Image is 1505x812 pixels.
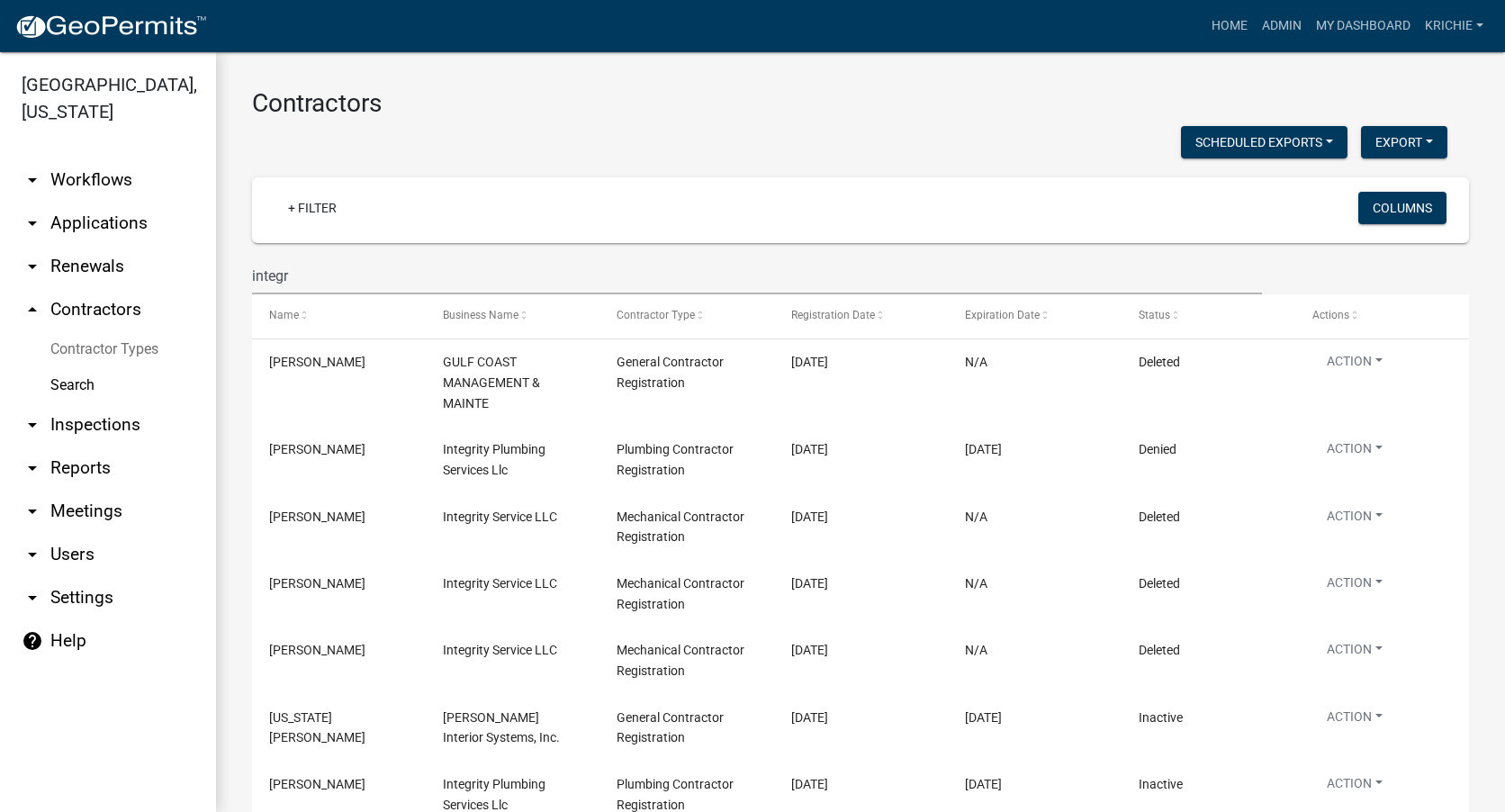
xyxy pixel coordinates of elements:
[965,643,987,657] span: N/A
[443,576,557,591] span: Integrity Service LLC
[274,192,351,224] a: + Filter
[269,442,365,456] span: John Garber
[617,309,695,321] span: Contractor Type
[791,309,875,321] span: Registration Date
[22,501,43,522] i: arrow_drop_down
[791,777,828,791] span: 12/16/2024
[791,710,828,725] span: 02/17/2025
[965,355,987,369] span: N/A
[22,414,43,436] i: arrow_drop_down
[1139,643,1180,657] span: Deleted
[22,256,43,277] i: arrow_drop_down
[773,294,947,338] datatable-header-cell: Registration Date
[617,355,724,390] span: General Contractor Registration
[269,309,299,321] span: Name
[22,169,43,191] i: arrow_drop_down
[443,777,545,812] span: Integrity Plumbing Services Llc
[1181,126,1347,158] button: Scheduled Exports
[443,710,560,745] span: Kleckner Interior Systems, Inc.
[965,777,1002,791] span: 05/03/2026
[965,510,987,524] span: N/A
[1139,576,1180,591] span: Deleted
[1255,9,1309,43] a: Admin
[791,576,828,591] span: 04/10/2025
[791,643,828,657] span: 04/10/2025
[443,309,518,321] span: Business Name
[22,630,43,652] i: help
[791,355,828,369] span: 08/14/2025
[617,777,734,812] span: Plumbing Contractor Registration
[617,510,744,545] span: Mechanical Contractor Registration
[1312,352,1397,378] button: Action
[1312,708,1397,734] button: Action
[269,355,365,369] span: Paula Stowe
[443,442,545,477] span: Integrity Plumbing Services Llc
[948,294,1122,338] datatable-header-cell: Expiration Date
[965,710,1002,725] span: 04/18/2026
[617,576,744,611] span: Mechanical Contractor Registration
[1139,710,1183,725] span: Inactive
[22,212,43,234] i: arrow_drop_down
[269,710,365,745] span: Georgia Nobles
[443,355,540,411] span: GULF COAST MANAGEMENT & MAINTE
[1139,510,1180,524] span: Deleted
[1312,573,1397,600] button: Action
[1139,777,1183,791] span: Inactive
[269,777,365,791] span: John Garber
[22,299,43,320] i: arrow_drop_up
[443,510,557,524] span: Integrity Service LLC
[22,587,43,609] i: arrow_drop_down
[252,88,1469,119] h3: Contractors
[1139,309,1170,321] span: Status
[22,457,43,479] i: arrow_drop_down
[617,643,744,678] span: Mechanical Contractor Registration
[269,576,365,591] span: Aaron Ramer
[1361,126,1447,158] button: Export
[1312,507,1397,533] button: Action
[1358,192,1446,224] button: Columns
[965,442,1002,456] span: 05/12/2025
[1204,9,1255,43] a: Home
[1312,309,1349,321] span: Actions
[965,309,1040,321] span: Expiration Date
[269,510,365,524] span: Aaron Ramer
[1312,439,1397,465] button: Action
[617,710,724,745] span: General Contractor Registration
[1139,355,1180,369] span: Deleted
[599,294,773,338] datatable-header-cell: Contractor Type
[1418,9,1491,43] a: krichie
[617,442,734,477] span: Plumbing Contractor Registration
[443,643,557,657] span: Integrity Service LLC
[1139,442,1176,456] span: Denied
[791,442,828,456] span: 05/02/2025
[426,294,599,338] datatable-header-cell: Business Name
[269,643,365,657] span: Aaron Ramer
[1312,640,1397,666] button: Action
[791,510,828,524] span: 04/10/2025
[1295,294,1469,338] datatable-header-cell: Actions
[252,294,426,338] datatable-header-cell: Name
[1122,294,1295,338] datatable-header-cell: Status
[965,576,987,591] span: N/A
[1309,9,1418,43] a: My Dashboard
[22,544,43,565] i: arrow_drop_down
[1312,774,1397,800] button: Action
[252,257,1262,294] input: Search for contractors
